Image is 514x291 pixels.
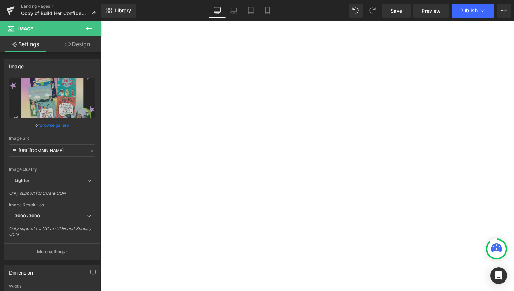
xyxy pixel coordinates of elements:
[101,4,136,18] a: New Library
[9,144,95,157] input: Link
[209,4,226,18] a: Desktop
[9,122,95,129] div: or
[52,36,103,52] a: Design
[242,4,259,18] a: Tablet
[365,4,379,18] button: Redo
[452,4,494,18] button: Publish
[9,226,95,242] div: Only support for UCare CDN and Shopify CDN
[101,21,514,291] iframe: To enrich screen reader interactions, please activate Accessibility in Grammarly extension settings
[15,213,40,219] b: 3000x3000
[9,266,33,276] div: Dimension
[226,4,242,18] a: Laptop
[391,7,402,14] span: Save
[21,4,101,9] a: Landing Pages
[9,190,95,201] div: Only support for UCare CDN
[490,267,507,284] div: Open Intercom Messenger
[422,7,441,14] span: Preview
[15,178,29,183] b: Lighter
[9,202,95,207] div: Image Resolution
[413,4,449,18] a: Preview
[18,26,33,32] span: Image
[9,60,24,69] div: Image
[40,119,69,131] a: Browse gallery
[21,11,88,16] span: Copy of Build Her Confidence and Self-Esteem with the Super Book Set
[9,136,95,141] div: Image Src
[4,243,100,260] button: More settings
[9,167,95,172] div: Image Quality
[349,4,363,18] button: Undo
[460,8,478,13] span: Publish
[37,249,65,255] p: More settings
[497,4,511,18] button: More
[259,4,276,18] a: Mobile
[9,284,95,289] div: Width
[115,7,131,14] span: Library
